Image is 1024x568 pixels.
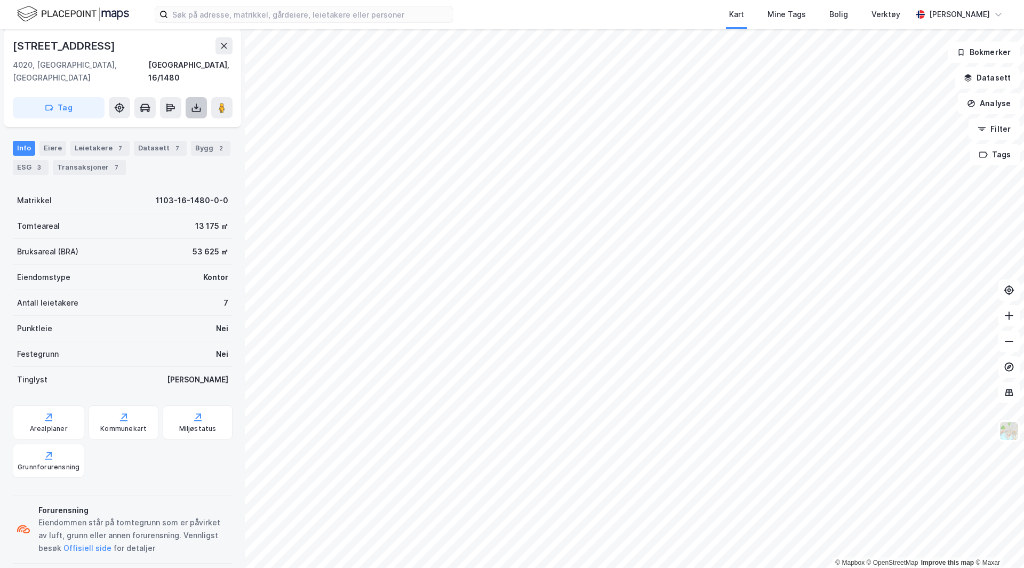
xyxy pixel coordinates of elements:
[111,162,122,173] div: 7
[767,8,806,21] div: Mine Tags
[969,118,1020,140] button: Filter
[17,322,52,335] div: Punktleie
[223,297,228,309] div: 7
[999,421,1019,441] img: Z
[17,348,59,361] div: Festegrunn
[179,425,217,433] div: Miljøstatus
[17,271,70,284] div: Eiendomstype
[835,559,865,566] a: Mapbox
[53,160,126,175] div: Transaksjoner
[167,373,228,386] div: [PERSON_NAME]
[17,297,78,309] div: Antall leietakere
[921,559,974,566] a: Improve this map
[191,141,230,156] div: Bygg
[115,143,125,154] div: 7
[38,504,228,517] div: Forurensning
[17,373,47,386] div: Tinglyst
[134,141,187,156] div: Datasett
[34,162,44,173] div: 3
[100,425,147,433] div: Kommunekart
[70,141,130,156] div: Leietakere
[871,8,900,21] div: Verktøy
[13,59,148,84] div: 4020, [GEOGRAPHIC_DATA], [GEOGRAPHIC_DATA]
[172,143,182,154] div: 7
[148,59,233,84] div: [GEOGRAPHIC_DATA], 16/1480
[216,322,228,335] div: Nei
[38,516,228,555] div: Eiendommen står på tomtegrunn som er påvirket av luft, grunn eller annen forurensning. Vennligst ...
[970,144,1020,165] button: Tags
[17,194,52,207] div: Matrikkel
[867,559,918,566] a: OpenStreetMap
[193,245,228,258] div: 53 625 ㎡
[156,194,228,207] div: 1103-16-1480-0-0
[971,517,1024,568] iframe: Chat Widget
[929,8,990,21] div: [PERSON_NAME]
[948,42,1020,63] button: Bokmerker
[216,348,228,361] div: Nei
[215,143,226,154] div: 2
[13,141,35,156] div: Info
[13,160,49,175] div: ESG
[729,8,744,21] div: Kart
[17,5,129,23] img: logo.f888ab2527a4732fd821a326f86c7f29.svg
[13,37,117,54] div: [STREET_ADDRESS]
[17,245,78,258] div: Bruksareal (BRA)
[958,93,1020,114] button: Analyse
[30,425,68,433] div: Arealplaner
[955,67,1020,89] button: Datasett
[39,141,66,156] div: Eiere
[13,97,105,118] button: Tag
[829,8,848,21] div: Bolig
[203,271,228,284] div: Kontor
[168,6,453,22] input: Søk på adresse, matrikkel, gårdeiere, leietakere eller personer
[17,220,60,233] div: Tomteareal
[18,463,79,471] div: Grunnforurensning
[195,220,228,233] div: 13 175 ㎡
